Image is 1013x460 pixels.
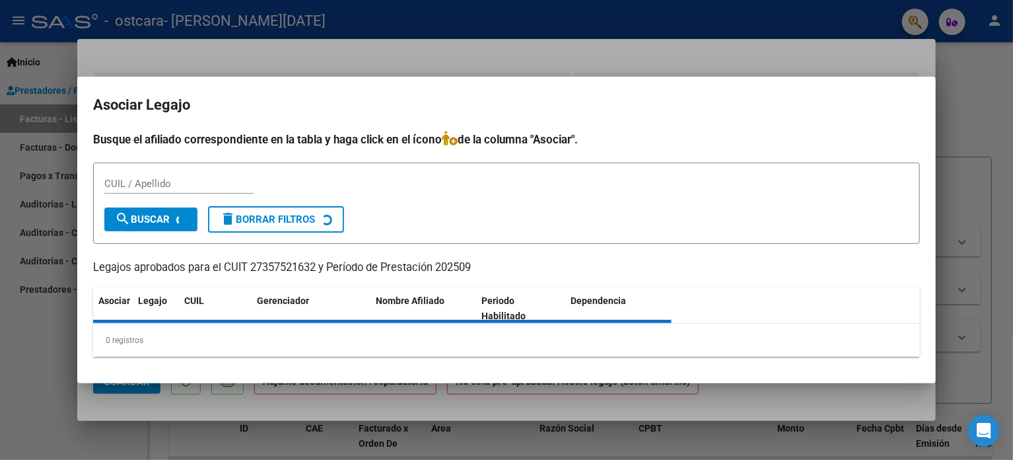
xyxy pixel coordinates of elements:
[220,213,315,225] span: Borrar Filtros
[115,213,170,225] span: Buscar
[93,93,920,118] h2: Asociar Legajo
[257,295,309,306] span: Gerenciador
[376,295,444,306] span: Nombre Afiliado
[133,287,179,330] datatable-header-cell: Legajo
[138,295,167,306] span: Legajo
[252,287,370,330] datatable-header-cell: Gerenciador
[98,295,130,306] span: Asociar
[104,208,197,231] button: Buscar
[93,287,133,330] datatable-header-cell: Asociar
[93,324,920,357] div: 0 registros
[566,287,672,330] datatable-header-cell: Dependencia
[220,211,236,227] mat-icon: delete
[179,287,252,330] datatable-header-cell: CUIL
[93,260,920,276] p: Legajos aprobados para el CUIT 27357521632 y Período de Prestación 202509
[115,211,131,227] mat-icon: search
[184,295,204,306] span: CUIL
[208,206,344,233] button: Borrar Filtros
[482,295,526,321] span: Periodo Habilitado
[968,415,1000,447] div: Open Intercom Messenger
[477,287,566,330] datatable-header-cell: Periodo Habilitado
[571,295,627,306] span: Dependencia
[370,287,477,330] datatable-header-cell: Nombre Afiliado
[93,131,920,148] h4: Busque el afiliado correspondiente en la tabla y haga click en el ícono de la columna "Asociar".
